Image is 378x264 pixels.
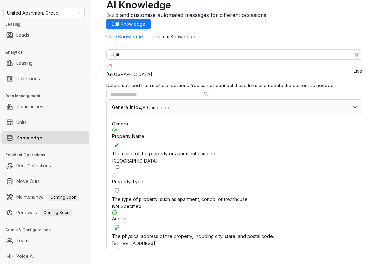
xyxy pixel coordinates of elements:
li: Collections [1,72,89,85]
a: Knowledge [16,131,42,144]
a: Communities [16,100,43,113]
div: General Info4/8 Completed [107,100,362,115]
h3: Admin & Configurations [5,227,91,233]
li: Units [1,116,89,129]
span: Live [354,69,362,73]
h3: Resident Operations [5,152,91,158]
li: Leasing [1,57,89,70]
a: RenewalsComing Soon [16,206,72,219]
span: expanded [353,105,357,109]
span: close-circle [355,53,359,57]
span: General [112,121,129,126]
span: Coming Soon [41,209,72,216]
a: Collections [16,72,40,85]
div: Build and customize automated messages for different occasions. [106,11,362,19]
li: Rent Collections [1,159,89,172]
div: [STREET_ADDRESS] [112,240,357,247]
li: Communities [1,100,89,113]
li: Voice AI [1,250,89,263]
div: The physical address of the property, including city, state, and postal code. [112,233,357,240]
div: Property Name [112,133,357,150]
span: 4/8 Completed [138,105,171,110]
span: [GEOGRAPHIC_DATA] [112,158,158,164]
div: Custom Knowledge [153,33,195,40]
div: Data is sourced from multiple locations. You can disconnect these links and update the content as... [106,82,362,89]
span: United Apartment Group [7,8,81,18]
a: Rent Collections [16,159,51,172]
a: Leasing [16,57,33,70]
div: The name of the property or apartment complex. [112,150,357,157]
a: Team [16,234,28,247]
li: Knowledge [1,131,89,144]
span: Coming Soon [48,194,79,201]
div: Property Type [112,178,357,196]
a: Units [16,116,27,129]
span: search [203,92,209,97]
h3: Leasing [5,21,91,27]
div: Address [112,215,357,233]
h3: Data Management [5,93,91,99]
a: Leads [16,29,29,42]
div: Core Knowledge [106,33,143,40]
li: Team [1,234,89,247]
div: The type of property, such as apartment, condo, or townhouse. [112,196,357,203]
a: Voice AI [16,250,34,263]
li: Leads [1,29,89,42]
span: search [110,52,115,57]
h3: Analytics [5,49,91,55]
div: [GEOGRAPHIC_DATA] [106,71,152,78]
span: Edit Knowledge [112,20,145,28]
div: Not Specified [112,203,357,210]
li: Maintenance [1,191,89,204]
li: Move Outs [1,175,89,188]
li: Renewals [1,206,89,219]
button: Edit Knowledge [106,19,151,29]
span: General Info [112,104,138,110]
a: Move Outs [16,175,40,188]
